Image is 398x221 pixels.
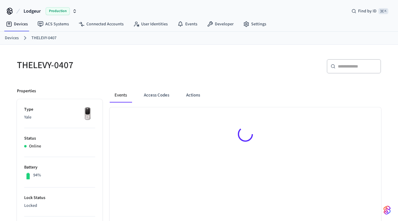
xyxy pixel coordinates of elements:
a: Settings [238,19,271,30]
a: THELEVY-0407 [31,35,57,41]
h5: THELEVY-0407 [17,59,196,71]
a: Connected Accounts [74,19,128,30]
a: Events [173,19,202,30]
p: Locked [24,203,95,209]
a: User Identities [128,19,173,30]
img: Yale Assure Touchscreen Wifi Smart Lock, Satin Nickel, Front [80,106,95,122]
p: Properties [17,88,36,94]
button: Events [110,88,132,103]
a: Devices [1,19,33,30]
span: Lodgeur [24,8,41,15]
div: Find by ID⌘ K [347,6,393,17]
a: Developer [202,19,238,30]
span: Find by ID [358,8,377,14]
p: Lock Status [24,195,95,201]
div: ant example [110,88,381,103]
a: Devices [5,35,19,41]
p: Type [24,106,95,113]
a: ACS Systems [33,19,74,30]
p: Yale [24,114,95,121]
p: Online [29,143,41,150]
p: Battery [24,164,95,171]
span: ⌘ K [378,8,388,14]
p: Status [24,135,95,142]
button: Actions [181,88,205,103]
img: SeamLogoGradient.69752ec5.svg [383,205,391,215]
p: 94% [33,172,41,178]
button: Access Codes [139,88,174,103]
span: Production [46,7,70,15]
